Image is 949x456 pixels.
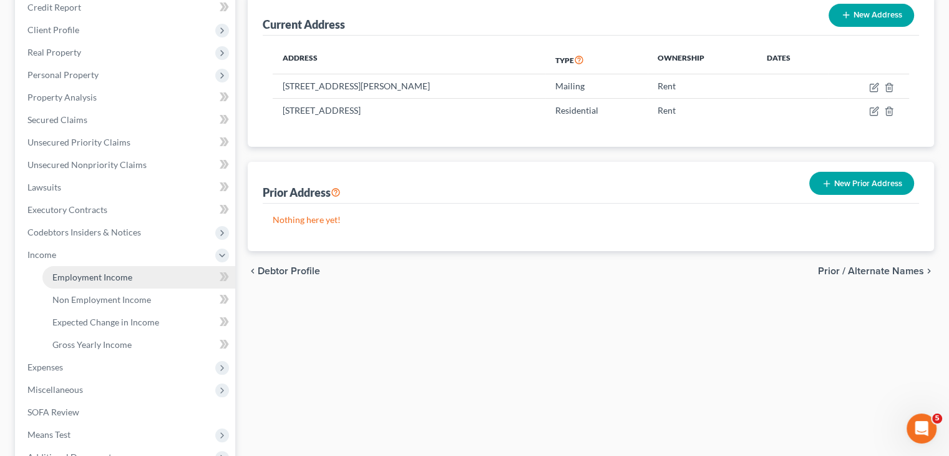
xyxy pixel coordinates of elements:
a: Employment Income [42,266,235,289]
a: Unsecured Priority Claims [17,131,235,154]
span: Codebtors Insiders & Notices [27,227,141,237]
th: Type [545,46,648,74]
span: Prior / Alternate Names [818,266,924,276]
span: Secured Claims [27,114,87,125]
button: chevron_left Debtor Profile [248,266,320,276]
td: Rent [648,74,756,98]
td: Rent [648,98,756,122]
span: 5 [932,414,942,424]
td: Residential [545,98,648,122]
a: Secured Claims [17,109,235,131]
button: Prior / Alternate Names chevron_right [818,266,934,276]
i: chevron_left [248,266,258,276]
span: Miscellaneous [27,384,83,395]
span: Real Property [27,47,81,57]
span: Gross Yearly Income [52,339,132,350]
p: Nothing here yet! [273,214,909,226]
span: Income [27,249,56,260]
button: New Address [829,4,914,27]
span: Lawsuits [27,182,61,192]
div: Prior Address [263,185,341,200]
a: Non Employment Income [42,289,235,311]
span: Debtor Profile [258,266,320,276]
a: SOFA Review [17,401,235,424]
button: New Prior Address [809,172,914,195]
span: Unsecured Nonpriority Claims [27,159,147,170]
span: SOFA Review [27,407,79,417]
span: Personal Property [27,69,99,80]
a: Lawsuits [17,176,235,199]
th: Address [273,46,545,74]
td: [STREET_ADDRESS] [273,98,545,122]
span: Means Test [27,429,71,440]
div: Current Address [263,17,345,32]
th: Dates [757,46,828,74]
a: Unsecured Nonpriority Claims [17,154,235,176]
td: [STREET_ADDRESS][PERSON_NAME] [273,74,545,98]
span: Credit Report [27,2,81,12]
iframe: Intercom live chat [907,414,937,444]
a: Expected Change in Income [42,311,235,334]
a: Property Analysis [17,86,235,109]
i: chevron_right [924,266,934,276]
span: Executory Contracts [27,204,107,215]
span: Expenses [27,362,63,372]
span: Property Analysis [27,92,97,102]
span: Client Profile [27,24,79,35]
a: Executory Contracts [17,199,235,221]
th: Ownership [648,46,756,74]
span: Non Employment Income [52,294,151,305]
a: Gross Yearly Income [42,334,235,356]
span: Expected Change in Income [52,317,159,327]
span: Employment Income [52,272,132,282]
span: Unsecured Priority Claims [27,137,130,147]
td: Mailing [545,74,648,98]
